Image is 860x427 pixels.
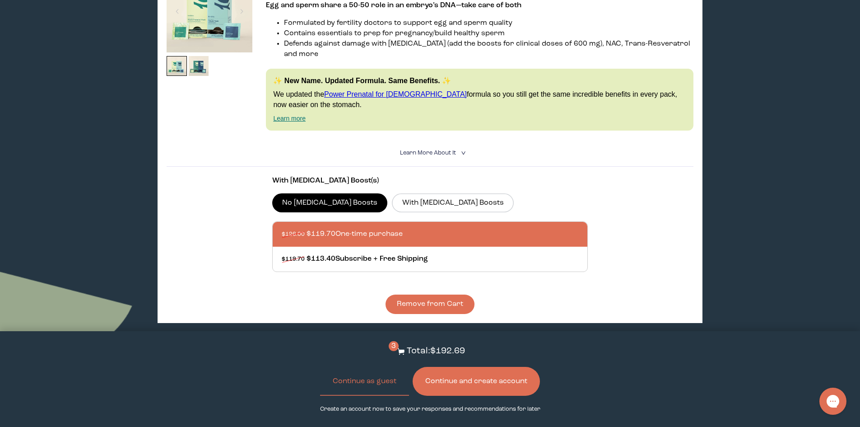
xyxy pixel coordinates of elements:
[284,18,693,28] li: Formulated by fertility doctors to support egg and sperm quality
[413,367,540,396] button: Continue and create account
[167,56,187,76] img: thumbnail image
[266,2,521,9] strong: Egg and sperm share a 50-50 role in an embryo’s DNA—take care of both
[389,341,399,351] span: 3
[392,193,514,212] label: With [MEDICAL_DATA] Boosts
[273,77,451,84] strong: ✨ New Name. Updated Formula. Same Benefits. ✨
[320,405,540,413] p: Create an account now to save your responses and recommendations for later
[320,367,409,396] button: Continue as guest
[458,150,467,155] i: <
[273,89,686,110] p: We updated the formula so you still get the same incredible benefits in every pack, now easier on...
[386,295,474,314] button: Remove from Cart
[815,385,851,418] iframe: Gorgias live chat messenger
[284,39,693,60] li: Defends against damage with [MEDICAL_DATA] (add the boosts for clinical doses of 600 mg), NAC, Tr...
[324,90,467,98] a: Power Prenatal for [DEMOGRAPHIC_DATA]
[284,28,693,39] li: Contains essentials to prep for pregnancy/build healthy sperm
[272,176,588,186] p: With [MEDICAL_DATA] Boost(s)
[400,150,456,156] span: Learn More About it
[273,115,306,122] a: Learn more
[272,193,388,212] label: No [MEDICAL_DATA] Boosts
[400,149,460,157] summary: Learn More About it <
[189,56,209,76] img: thumbnail image
[407,345,465,358] p: Total: $192.69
